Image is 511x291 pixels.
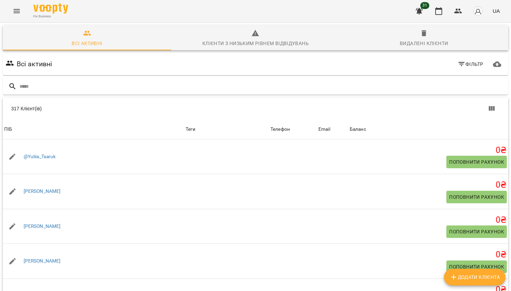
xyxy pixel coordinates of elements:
h5: 0 ₴ [350,145,507,156]
div: Sort [318,125,330,134]
div: Клієнти з низьким рівнем відвідувань [202,39,309,48]
button: Поповнити рахунок [446,225,507,238]
div: Sort [350,125,366,134]
span: Телефон [270,125,316,134]
div: 317 Клієнт(ів) [11,105,262,112]
div: ПІБ [4,125,12,134]
span: Баланс [350,125,507,134]
span: Фільтр [457,60,484,68]
button: Показати колонки [483,100,500,117]
span: Email [318,125,347,134]
div: Видалені клієнти [400,39,448,48]
a: @Yuliia_Tsaruk [24,153,56,160]
div: Table Toolbar [3,97,508,120]
h6: Всі активні [17,59,52,69]
div: Телефон [270,125,290,134]
div: Баланс [350,125,366,134]
span: Додати клієнта [449,273,500,281]
div: Всі активні [72,39,102,48]
img: avatar_s.png [473,6,483,16]
h5: 0 ₴ [350,249,507,260]
a: [PERSON_NAME] [24,258,61,265]
span: ПІБ [4,125,183,134]
span: UA [493,7,500,15]
button: Фільтр [455,58,486,70]
div: Email [318,125,330,134]
button: Menu [8,3,25,19]
a: [PERSON_NAME] [24,223,61,230]
button: Додати клієнта [444,269,505,285]
h5: 0 ₴ [350,180,507,190]
span: Поповнити рахунок [449,263,504,271]
button: UA [490,5,503,17]
h5: 0 ₴ [350,215,507,225]
span: Поповнити рахунок [449,193,504,201]
div: Sort [270,125,290,134]
button: Поповнити рахунок [446,191,507,203]
div: Sort [4,125,12,134]
a: [PERSON_NAME] [24,188,61,195]
button: Поповнити рахунок [446,260,507,273]
img: Voopty Logo [33,3,68,14]
span: Поповнити рахунок [449,228,504,236]
button: Поповнити рахунок [446,156,507,168]
span: 31 [420,2,429,9]
div: Теги [186,125,268,134]
span: Поповнити рахунок [449,158,504,166]
span: For Business [33,14,68,19]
